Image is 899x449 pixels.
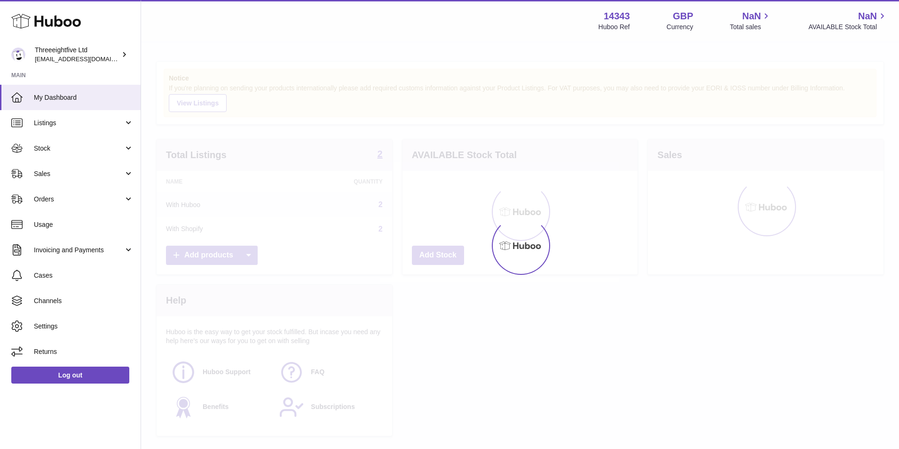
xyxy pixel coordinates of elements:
div: Huboo Ref [599,23,630,32]
span: Total sales [730,23,772,32]
img: internalAdmin-14343@internal.huboo.com [11,48,25,62]
span: Usage [34,220,134,229]
strong: 14343 [604,10,630,23]
span: NaN [858,10,877,23]
span: Listings [34,119,124,128]
strong: GBP [673,10,693,23]
span: Cases [34,271,134,280]
span: Sales [34,169,124,178]
span: NaN [742,10,761,23]
a: Log out [11,367,129,384]
span: Channels [34,297,134,305]
span: Stock [34,144,124,153]
div: Threeeightfive Ltd [35,46,119,64]
span: Invoicing and Payments [34,246,124,255]
span: Returns [34,347,134,356]
span: [EMAIL_ADDRESS][DOMAIN_NAME] [35,55,138,63]
div: Currency [667,23,694,32]
a: NaN AVAILABLE Stock Total [808,10,888,32]
a: NaN Total sales [730,10,772,32]
span: My Dashboard [34,93,134,102]
span: AVAILABLE Stock Total [808,23,888,32]
span: Settings [34,322,134,331]
span: Orders [34,195,124,204]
